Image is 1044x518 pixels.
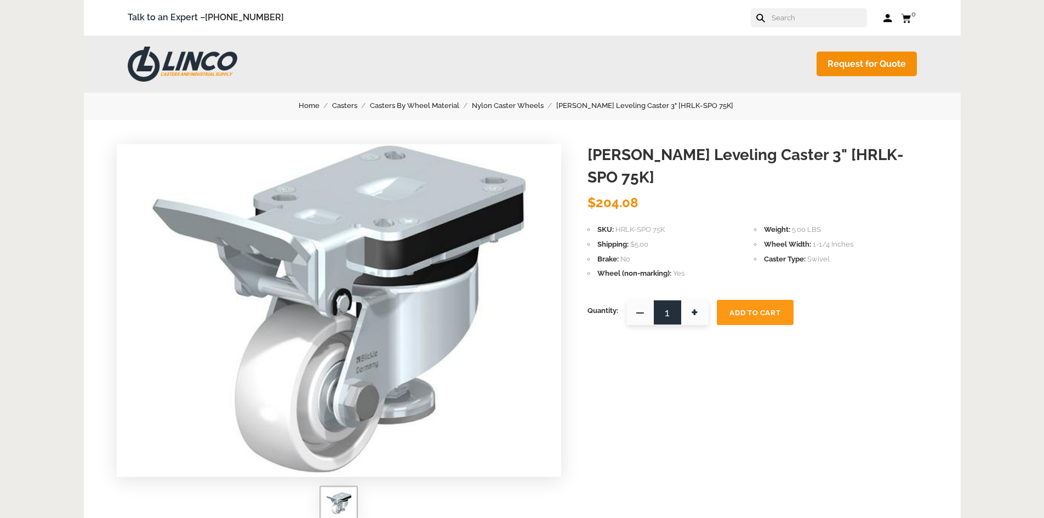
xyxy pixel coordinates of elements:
[807,255,830,263] span: Swivel
[626,300,654,325] span: —
[151,144,527,473] img: Blickle Leveling Caster 3" [HRLK-SPO 75K]
[326,492,351,514] img: Blickle Leveling Caster 3" [HRLK-SPO 75K]
[205,12,284,22] a: [PHONE_NUMBER]
[587,144,928,189] h1: [PERSON_NAME] Leveling Caster 3" [HRLK-SPO 75K]
[597,240,629,248] span: Shipping
[472,100,556,112] a: Nylon Caster Wheels
[587,195,638,210] span: $204.08
[717,300,794,325] button: Add To Cart
[597,269,671,277] span: Wheel (non-marking)
[883,13,893,24] a: Log in
[764,240,811,248] span: Wheel Width
[630,240,648,248] span: $5.00
[911,10,916,18] span: 0
[901,11,917,25] a: 0
[764,225,790,234] span: Weight
[615,225,665,234] span: HRLK-SPO 75K
[764,255,806,263] span: Caster Type
[299,100,332,112] a: Home
[597,255,619,263] span: Brake
[673,269,684,277] span: Yes
[128,10,284,25] span: Talk to an Expert –
[813,240,853,248] span: 1-1/4 Inches
[332,100,370,112] a: Casters
[128,47,237,82] img: LINCO CASTERS & INDUSTRIAL SUPPLY
[681,300,709,325] span: +
[771,8,867,27] input: Search
[792,225,821,234] span: 5.00 LBS
[597,225,614,234] span: SKU
[729,309,780,317] span: Add To Cart
[587,300,618,322] span: Quantity
[817,52,917,76] a: Request for Quote
[556,100,746,112] a: [PERSON_NAME] Leveling Caster 3" [HRLK-SPO 75K]
[370,100,472,112] a: Casters By Wheel Material
[620,255,630,263] span: No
